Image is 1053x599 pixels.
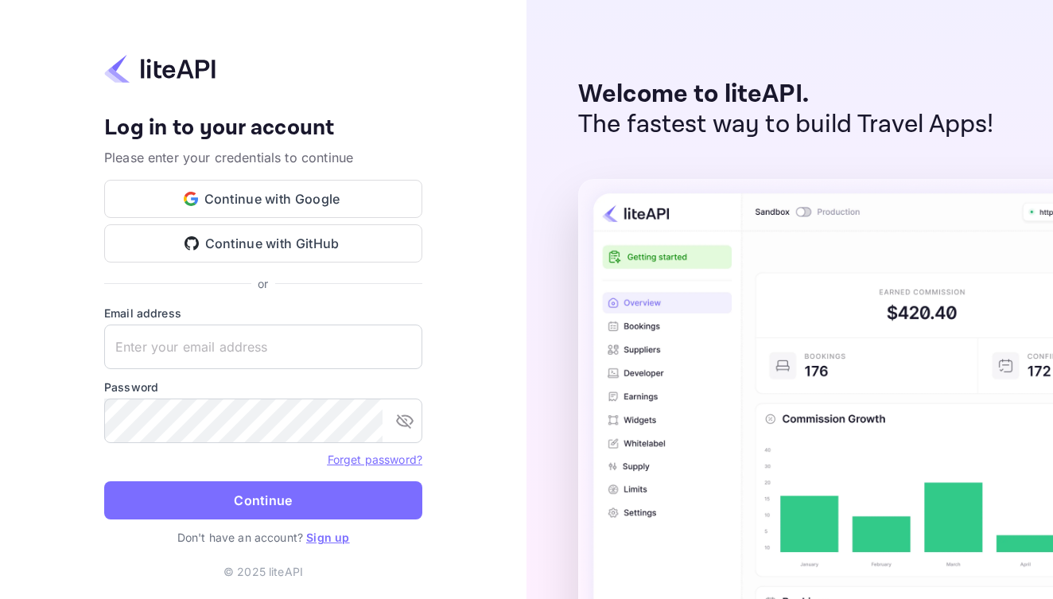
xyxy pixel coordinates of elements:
[223,563,303,580] p: © 2025 liteAPI
[104,53,216,84] img: liteapi
[258,275,268,292] p: or
[104,224,422,263] button: Continue with GitHub
[104,325,422,369] input: Enter your email address
[306,531,349,544] a: Sign up
[104,148,422,167] p: Please enter your credentials to continue
[328,451,422,467] a: Forget password?
[104,115,422,142] h4: Log in to your account
[104,481,422,519] button: Continue
[104,379,422,395] label: Password
[578,80,994,110] p: Welcome to liteAPI.
[104,305,422,321] label: Email address
[104,529,422,546] p: Don't have an account?
[104,180,422,218] button: Continue with Google
[578,110,994,140] p: The fastest way to build Travel Apps!
[389,405,421,437] button: toggle password visibility
[328,453,422,466] a: Forget password?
